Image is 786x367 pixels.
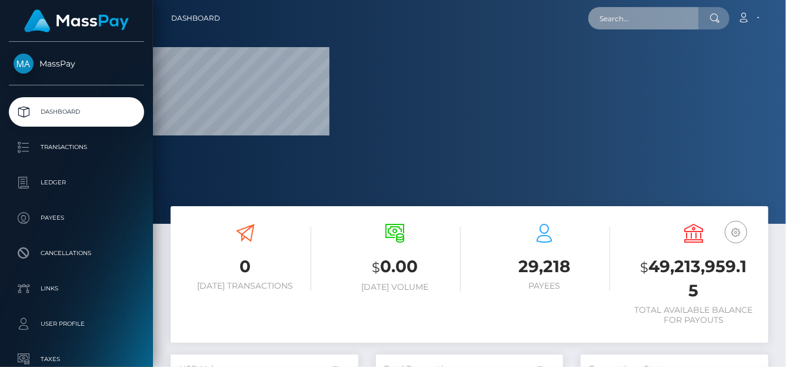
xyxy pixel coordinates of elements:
a: Links [9,274,144,303]
span: MassPay [9,58,144,69]
p: Transactions [14,138,139,156]
small: $ [641,259,649,276]
h6: [DATE] Transactions [179,281,311,291]
h3: 0.00 [329,255,461,279]
small: $ [372,259,380,276]
a: Dashboard [171,6,220,31]
a: Payees [9,203,144,233]
p: Cancellations [14,244,139,262]
p: Ledger [14,174,139,191]
img: MassPay [14,54,34,74]
a: User Profile [9,309,144,339]
img: MassPay Logo [24,9,129,32]
h6: [DATE] Volume [329,282,461,292]
a: Dashboard [9,97,144,127]
h3: 29,218 [478,255,610,278]
a: Transactions [9,133,144,162]
p: Payees [14,209,139,227]
h3: 49,213,959.15 [628,255,760,302]
a: Ledger [9,168,144,197]
input: Search... [588,7,699,29]
h6: Payees [478,281,610,291]
p: Links [14,280,139,297]
p: Dashboard [14,103,139,121]
p: User Profile [14,315,139,333]
h3: 0 [179,255,311,278]
h6: Total Available Balance for Payouts [628,305,760,325]
a: Cancellations [9,239,144,268]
